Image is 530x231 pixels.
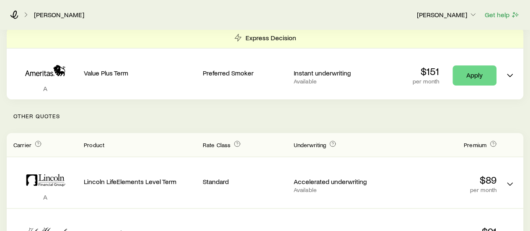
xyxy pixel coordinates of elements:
span: Underwriting [294,141,326,148]
p: Available [294,187,378,193]
span: Premium [464,141,486,148]
p: A [13,84,77,93]
button: [PERSON_NAME] [416,10,478,20]
span: Product [84,141,104,148]
span: Rate Class [203,141,231,148]
p: per month [413,78,439,85]
button: Get help [484,10,520,20]
a: Apply [452,65,496,86]
p: Preferred Smoker [203,69,287,77]
p: Lincoln LifeElements Level Term [84,177,196,186]
p: $89 [384,174,496,186]
p: Standard [203,177,287,186]
p: [PERSON_NAME] [417,10,477,19]
p: Other Quotes [7,99,523,133]
p: Express Decision [246,34,296,42]
p: Accelerated underwriting [294,177,378,186]
a: [PERSON_NAME] [34,11,85,19]
p: Value Plus Term [84,69,196,77]
p: per month [384,187,496,193]
p: $151 [413,65,439,77]
p: Available [294,78,378,85]
span: Carrier [13,141,31,148]
div: Term quotes [7,28,523,99]
p: A [13,193,77,201]
p: Instant underwriting [294,69,378,77]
